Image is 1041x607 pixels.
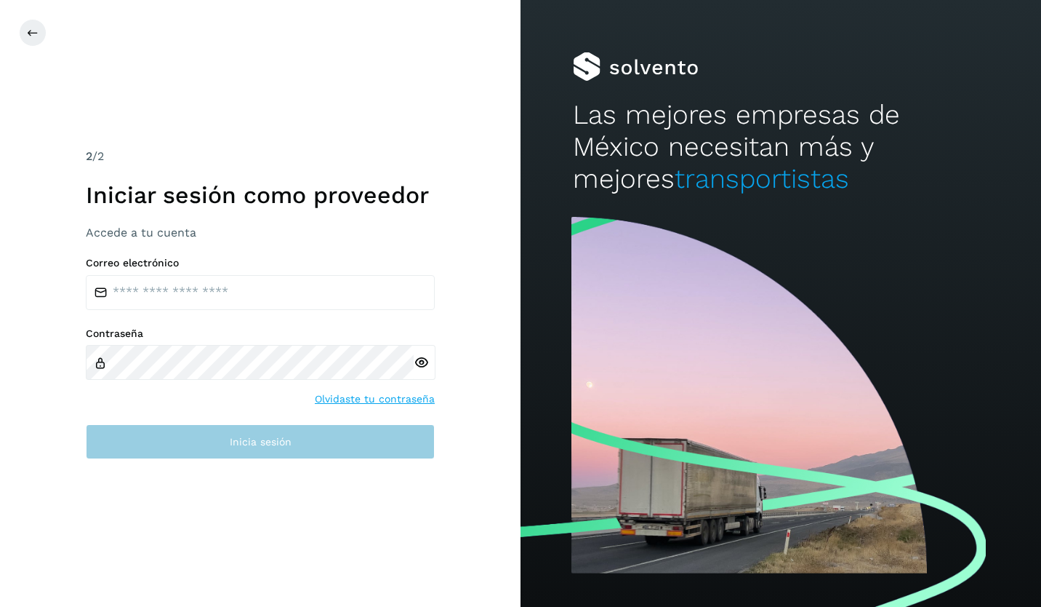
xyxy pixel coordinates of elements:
[675,163,849,194] span: transportistas
[86,257,435,269] label: Correo electrónico
[86,148,435,165] div: /2
[86,226,435,239] h3: Accede a tu cuenta
[86,181,435,209] h1: Iniciar sesión como proveedor
[86,328,435,340] label: Contraseña
[230,437,292,447] span: Inicia sesión
[573,99,989,196] h2: Las mejores empresas de México necesitan más y mejores
[86,149,92,163] span: 2
[86,424,435,459] button: Inicia sesión
[315,392,435,407] a: Olvidaste tu contraseña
